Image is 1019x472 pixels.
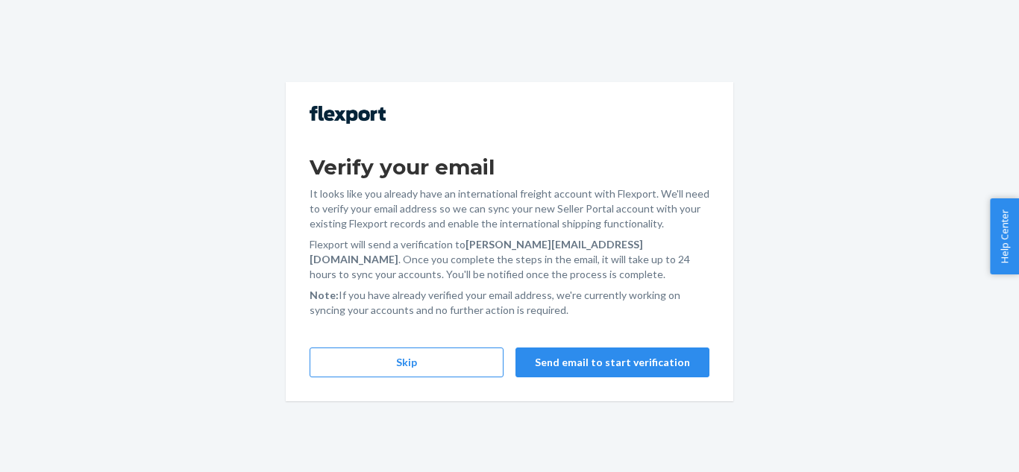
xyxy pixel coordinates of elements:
[515,347,709,377] button: Send email to start verification
[310,106,386,124] img: Flexport logo
[310,237,709,282] p: Flexport will send a verification to . Once you complete the steps in the email, it will take up ...
[310,154,709,180] h1: Verify your email
[310,186,709,231] p: It looks like you already have an international freight account with Flexport. We'll need to veri...
[310,238,643,265] strong: [PERSON_NAME][EMAIL_ADDRESS][DOMAIN_NAME]
[310,288,709,318] p: If you have already verified your email address, we're currently working on syncing your accounts...
[310,289,339,301] strong: Note:
[310,347,504,377] button: Skip
[990,198,1019,274] button: Help Center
